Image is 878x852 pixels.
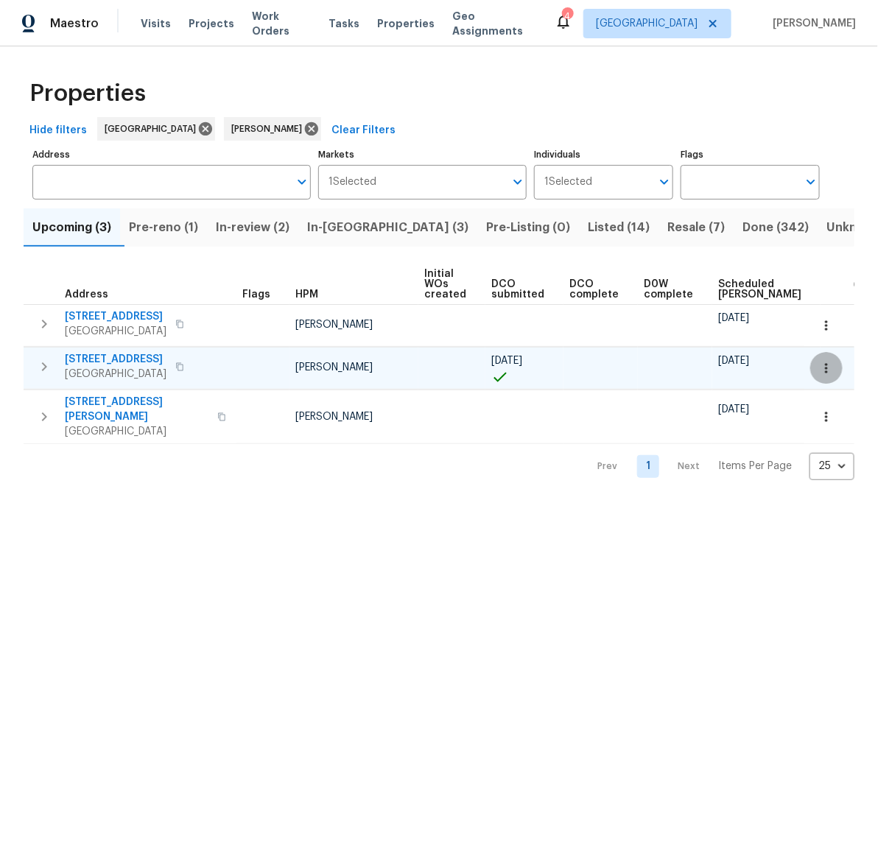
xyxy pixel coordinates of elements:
span: [DATE] [718,404,749,415]
button: Hide filters [24,117,93,144]
a: Goto page 1 [637,455,659,478]
label: Flags [681,150,820,159]
button: Open [292,172,312,192]
div: 4 [562,9,572,24]
div: [GEOGRAPHIC_DATA] [97,117,215,141]
label: Markets [318,150,527,159]
span: Properties [377,16,435,31]
span: Done (342) [742,217,809,238]
span: [GEOGRAPHIC_DATA] [596,16,698,31]
span: 1 Selected [329,176,376,189]
div: 25 [809,447,854,485]
span: [DATE] [718,313,749,323]
span: HPM [295,289,318,300]
span: Geo Assignments [452,9,537,38]
span: In-review (2) [216,217,289,238]
span: In-[GEOGRAPHIC_DATA] (3) [307,217,468,238]
span: [GEOGRAPHIC_DATA] [65,324,166,339]
span: Listed (14) [588,217,650,238]
p: Items Per Page [718,459,792,473]
button: Open [801,172,821,192]
span: Scheduled [PERSON_NAME] [718,279,801,300]
button: Open [654,172,675,192]
span: [PERSON_NAME] [295,362,373,373]
span: 1 Selected [544,176,592,189]
label: Address [32,150,311,159]
span: Address [65,289,108,300]
span: Properties [29,86,146,101]
span: Pre-reno (1) [129,217,198,238]
span: DCO submitted [491,279,544,300]
span: [STREET_ADDRESS] [65,352,166,367]
span: D0W complete [644,279,693,300]
span: [PERSON_NAME] [295,320,373,330]
span: Work Orders [252,9,311,38]
nav: Pagination Navigation [584,453,854,480]
span: Clear Filters [331,122,396,140]
span: Upcoming (3) [32,217,111,238]
span: Visits [141,16,171,31]
span: [PERSON_NAME] [231,122,308,136]
span: [GEOGRAPHIC_DATA] [65,424,208,439]
div: [PERSON_NAME] [224,117,321,141]
span: [GEOGRAPHIC_DATA] [105,122,202,136]
span: Resale (7) [667,217,725,238]
span: [PERSON_NAME] [767,16,856,31]
span: Maestro [50,16,99,31]
span: [DATE] [718,356,749,366]
label: Individuals [534,150,673,159]
span: Initial WOs created [424,269,466,300]
span: Pre-Listing (0) [486,217,570,238]
span: [GEOGRAPHIC_DATA] [65,367,166,381]
button: Open [508,172,528,192]
span: Projects [189,16,234,31]
span: [DATE] [491,356,522,366]
span: Flags [242,289,270,300]
span: Hide filters [29,122,87,140]
span: [PERSON_NAME] [295,412,373,422]
span: [STREET_ADDRESS][PERSON_NAME] [65,395,208,424]
button: Clear Filters [326,117,401,144]
span: DCO complete [569,279,619,300]
span: Tasks [329,18,359,29]
span: [STREET_ADDRESS] [65,309,166,324]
